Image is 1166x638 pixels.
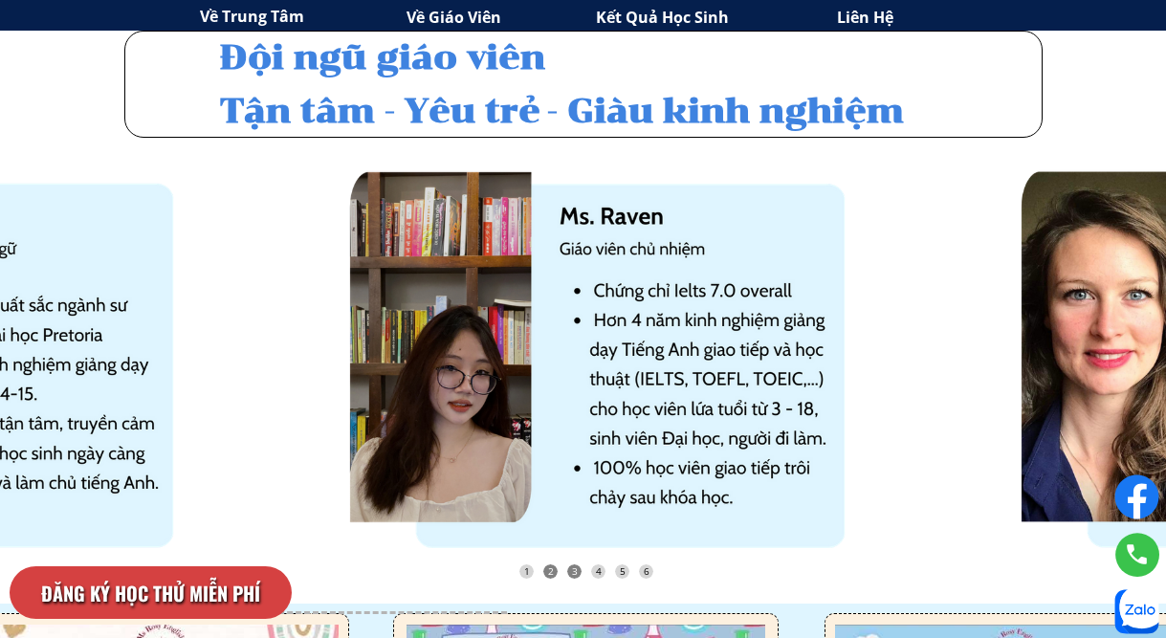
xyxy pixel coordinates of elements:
div: 6 [639,564,653,579]
div: 2 [543,564,558,579]
h3: Kết Quả Học Sinh [596,6,847,31]
h3: Về Giáo Viên [407,6,610,31]
div: 4 [591,564,605,579]
div: 5 [615,564,629,579]
h3: Liên Hệ [837,6,1011,31]
h3: Đội ngũ giáo viên Tận tâm - Yêu trẻ - Giàu kinh nghiệm [220,31,1020,138]
p: ĐĂNG KÝ HỌC THỬ MIỄN PHÍ [10,566,292,619]
h3: Về Trung Tâm [200,5,400,30]
div: 3 [567,564,582,579]
div: 1 [519,564,534,579]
